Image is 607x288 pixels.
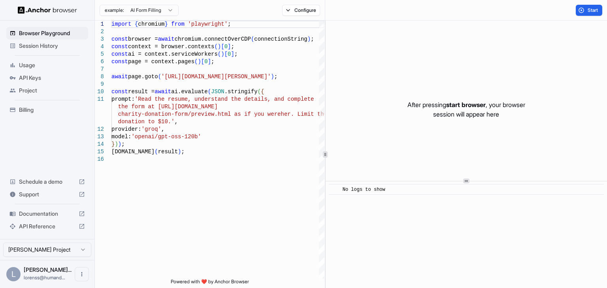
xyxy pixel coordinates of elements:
[118,104,218,110] span: the form at [URL][DOMAIN_NAME]
[111,73,128,80] span: await
[231,51,234,57] span: ]
[343,187,385,192] span: No logs to show
[111,51,128,57] span: const
[576,5,602,16] button: Start
[111,43,128,50] span: const
[224,88,258,95] span: .stringify
[95,88,104,96] div: 10
[19,178,75,186] span: Schedule a demo
[228,51,231,57] span: 0
[155,88,171,95] span: await
[128,88,155,95] span: result =
[115,141,118,147] span: )
[111,36,128,42] span: const
[19,222,75,230] span: API Reference
[95,156,104,163] div: 16
[161,126,164,132] span: ,
[218,51,221,57] span: (
[407,100,525,119] p: After pressing , your browser session will appear here
[128,73,158,80] span: page.goto
[138,21,164,27] span: chromium
[6,188,88,201] div: Support
[251,36,254,42] span: (
[274,73,277,80] span: ;
[158,149,178,155] span: result
[121,141,124,147] span: ;
[282,5,320,16] button: Configure
[131,134,201,140] span: 'openai/gpt-oss-120b'
[228,21,231,27] span: ;
[111,88,128,95] span: const
[24,266,72,273] span: Lorenss Martinsons
[19,210,75,218] span: Documentation
[204,58,207,65] span: 0
[135,21,138,27] span: {
[6,104,88,116] div: Billing
[128,43,214,50] span: context = browser.contexts
[19,74,85,82] span: API Keys
[158,36,175,42] span: await
[111,126,141,132] span: provider:
[95,126,104,133] div: 12
[271,73,274,80] span: )
[111,21,131,27] span: import
[6,40,88,52] div: Session History
[95,96,104,103] div: 11
[6,72,88,84] div: API Keys
[171,279,249,288] span: Powered with ❤️ by Anchor Browser
[95,51,104,58] div: 5
[95,133,104,141] div: 13
[105,7,124,13] span: example:
[211,88,224,95] span: JSON
[6,220,88,233] div: API Reference
[111,141,115,147] span: }
[118,111,281,117] span: charity-donation-form/preview.html as if you were
[224,43,228,50] span: 0
[19,190,75,198] span: Support
[95,73,104,81] div: 8
[446,101,486,109] span: start browser
[198,58,201,65] span: )
[155,149,158,155] span: (
[254,36,307,42] span: connectionString
[141,126,161,132] span: 'groq'
[118,119,175,125] span: donation to $10.'
[111,96,135,102] span: prompt:
[301,96,314,102] span: lete
[18,6,77,14] img: Anchor Logo
[234,51,238,57] span: ;
[6,207,88,220] div: Documentation
[95,148,104,156] div: 15
[6,27,88,40] div: Browser Playground
[111,134,131,140] span: model:
[211,58,214,65] span: ;
[95,66,104,73] div: 7
[128,36,158,42] span: browser =
[95,36,104,43] div: 3
[6,175,88,188] div: Schedule a demo
[95,21,104,28] div: 1
[95,58,104,66] div: 6
[118,141,121,147] span: )
[228,43,231,50] span: ]
[175,119,178,125] span: ,
[135,96,301,102] span: 'Read the resume, understand the details, and comp
[171,21,185,27] span: from
[95,141,104,148] div: 14
[208,88,211,95] span: (
[208,58,211,65] span: ]
[307,36,311,42] span: )
[19,29,85,37] span: Browser Playground
[171,88,207,95] span: ai.evaluate
[95,28,104,36] div: 2
[75,267,89,281] button: Open menu
[6,84,88,97] div: Project
[111,149,155,155] span: [DOMAIN_NAME]
[128,51,218,57] span: ai = context.serviceWorkers
[181,149,184,155] span: ;
[19,106,85,114] span: Billing
[588,7,599,13] span: Start
[281,111,327,117] span: her. Limit the
[178,149,181,155] span: )
[201,58,204,65] span: [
